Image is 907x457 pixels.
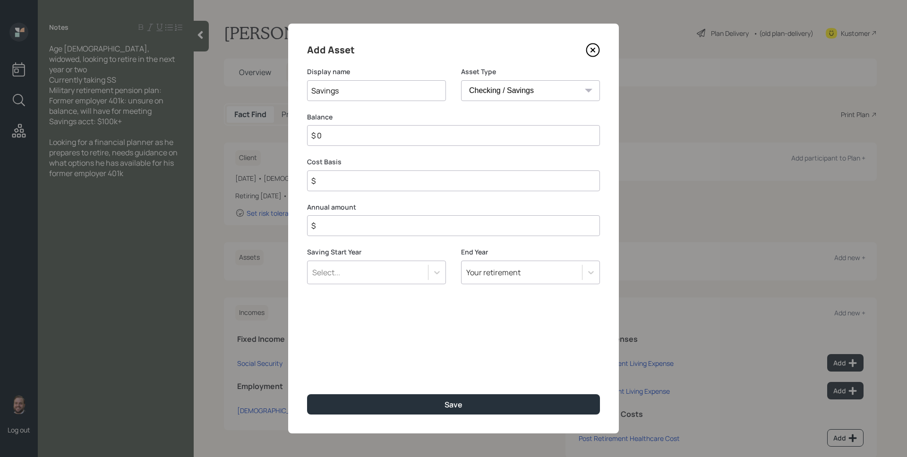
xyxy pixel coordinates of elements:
button: Save [307,394,600,415]
label: Display name [307,67,446,76]
label: Balance [307,112,600,122]
label: Asset Type [461,67,600,76]
label: Annual amount [307,203,600,212]
h4: Add Asset [307,42,355,58]
label: Saving Start Year [307,247,446,257]
label: Cost Basis [307,157,600,167]
div: Save [445,399,462,410]
label: End Year [461,247,600,257]
div: Your retirement [466,267,521,278]
div: Select... [312,267,340,278]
